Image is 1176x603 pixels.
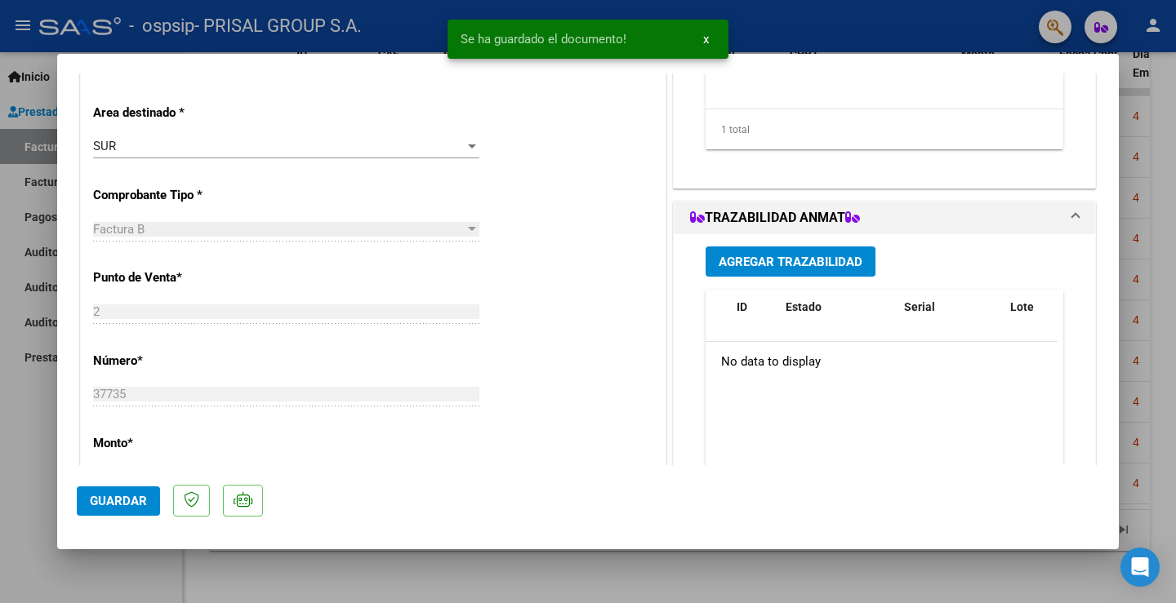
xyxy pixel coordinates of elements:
[90,494,147,508] span: Guardar
[706,342,1058,383] div: No data to display
[690,208,860,228] h1: TRAZABILIDAD ANMAT
[674,202,1095,234] mat-expansion-panel-header: TRAZABILIDAD ANMAT
[461,31,626,47] span: Se ha guardado el documento!
[93,268,261,287] p: Punto de Venta
[786,300,822,313] span: Estado
[93,139,116,153] span: SUR
[898,290,1004,344] datatable-header-cell: Serial
[1004,290,1073,344] datatable-header-cell: Lote
[1010,300,1034,313] span: Lote
[690,24,722,54] button: x
[77,486,160,516] button: Guardar
[904,300,935,313] span: Serial
[93,434,261,453] p: Monto
[1120,548,1160,587] div: Open Intercom Messenger
[703,32,709,47] span: x
[730,290,779,344] datatable-header-cell: ID
[93,186,261,205] p: Comprobante Tipo *
[706,246,875,277] button: Agregar Trazabilidad
[93,222,145,237] span: Factura B
[706,109,1063,150] div: 1 total
[737,300,747,313] span: ID
[93,352,261,370] p: Número
[779,290,898,344] datatable-header-cell: Estado
[93,104,261,122] p: Area destinado *
[719,255,862,269] span: Agregar Trazabilidad
[674,234,1095,573] div: TRAZABILIDAD ANMAT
